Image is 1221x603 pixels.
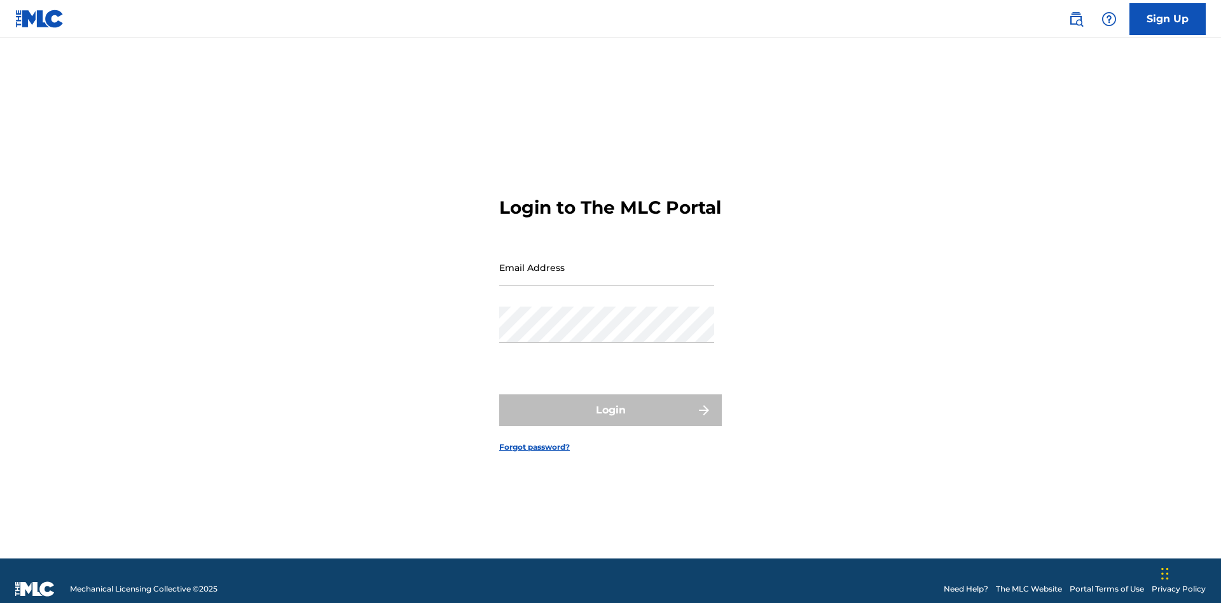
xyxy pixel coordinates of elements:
iframe: Chat Widget [1157,542,1221,603]
div: Drag [1161,555,1169,593]
img: logo [15,581,55,597]
div: Help [1096,6,1122,32]
a: Privacy Policy [1152,583,1206,595]
a: Need Help? [944,583,988,595]
h3: Login to The MLC Portal [499,197,721,219]
img: search [1068,11,1084,27]
a: The MLC Website [996,583,1062,595]
a: Sign Up [1129,3,1206,35]
a: Portal Terms of Use [1070,583,1144,595]
a: Forgot password? [499,441,570,453]
span: Mechanical Licensing Collective © 2025 [70,583,217,595]
img: MLC Logo [15,10,64,28]
a: Public Search [1063,6,1089,32]
img: help [1101,11,1117,27]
